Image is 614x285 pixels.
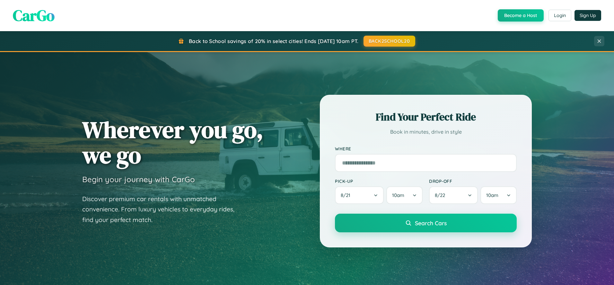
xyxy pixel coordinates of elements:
[335,146,517,151] label: Where
[575,10,601,21] button: Sign Up
[386,186,423,204] button: 10am
[189,38,358,44] span: Back to School savings of 20% in select cities! Ends [DATE] 10am PT.
[429,178,517,184] label: Drop-off
[335,110,517,124] h2: Find Your Perfect Ride
[392,192,404,198] span: 10am
[82,117,263,168] h1: Wherever you go, we go
[341,192,354,198] span: 8 / 21
[486,192,498,198] span: 10am
[498,9,544,22] button: Become a Host
[82,194,243,225] p: Discover premium car rentals with unmatched convenience. From luxury vehicles to everyday rides, ...
[335,186,384,204] button: 8/21
[480,186,517,204] button: 10am
[415,219,447,227] span: Search Cars
[364,36,415,47] button: BACK2SCHOOL20
[548,10,571,21] button: Login
[335,178,423,184] label: Pick-up
[335,127,517,137] p: Book in minutes, drive in style
[335,214,517,232] button: Search Cars
[429,186,478,204] button: 8/22
[13,5,55,26] span: CarGo
[435,192,448,198] span: 8 / 22
[82,174,195,184] h3: Begin your journey with CarGo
